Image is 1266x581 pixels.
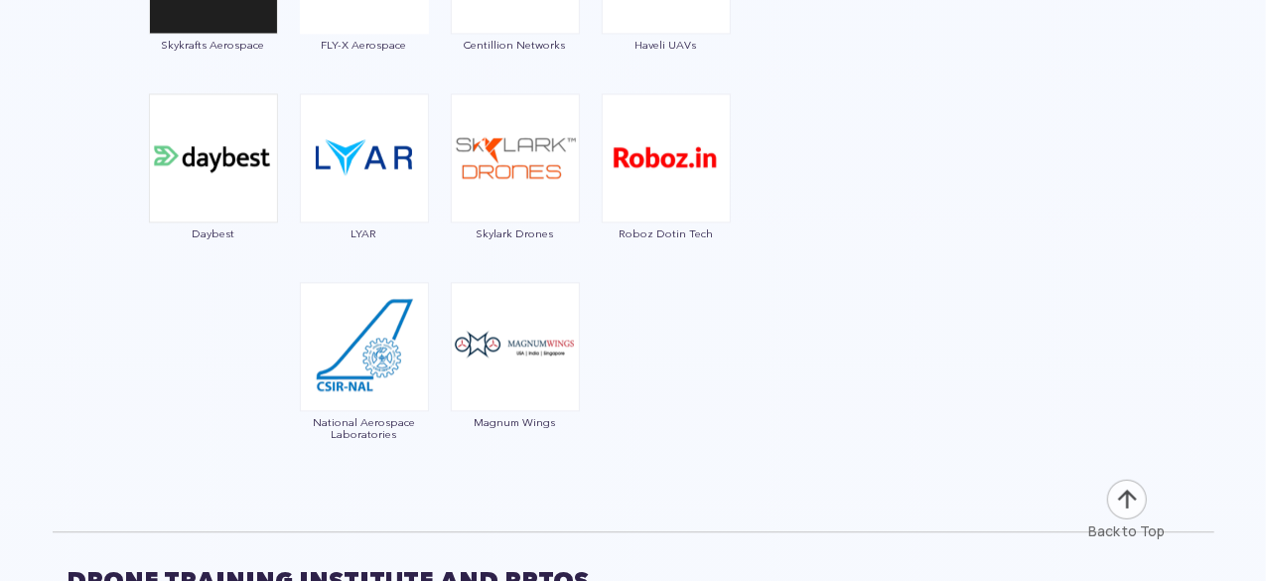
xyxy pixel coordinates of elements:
img: ic_nationalaerospace.png [300,282,429,411]
span: Magnum Wings [450,416,581,428]
span: Daybest [148,227,279,239]
img: ic_magnumwings.png [451,282,580,411]
span: Roboz Dotin Tech [601,227,732,239]
img: ic_daybest.png [149,93,278,222]
span: FLY-X Aerospace [299,39,430,51]
div: Back to Top [1088,521,1165,541]
span: LYAR [299,227,430,239]
img: ic_skylark.png [451,93,580,222]
a: LYAR [299,148,430,239]
span: Haveli UAVs [601,39,732,51]
span: National Aerospace Laboratories [299,416,430,440]
img: img_lyar.png [300,93,429,222]
a: Magnum Wings [450,337,581,428]
span: Skykrafts Aerospace [148,39,279,51]
span: Centillion Networks [450,39,581,51]
a: Skylark Drones [450,148,581,239]
span: Skylark Drones [450,227,581,239]
img: img_roboz.png [602,93,731,222]
a: National Aerospace Laboratories [299,337,430,440]
a: Roboz Dotin Tech [601,148,732,239]
img: ic_arrow-up.png [1105,478,1149,521]
a: Daybest [148,148,279,239]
